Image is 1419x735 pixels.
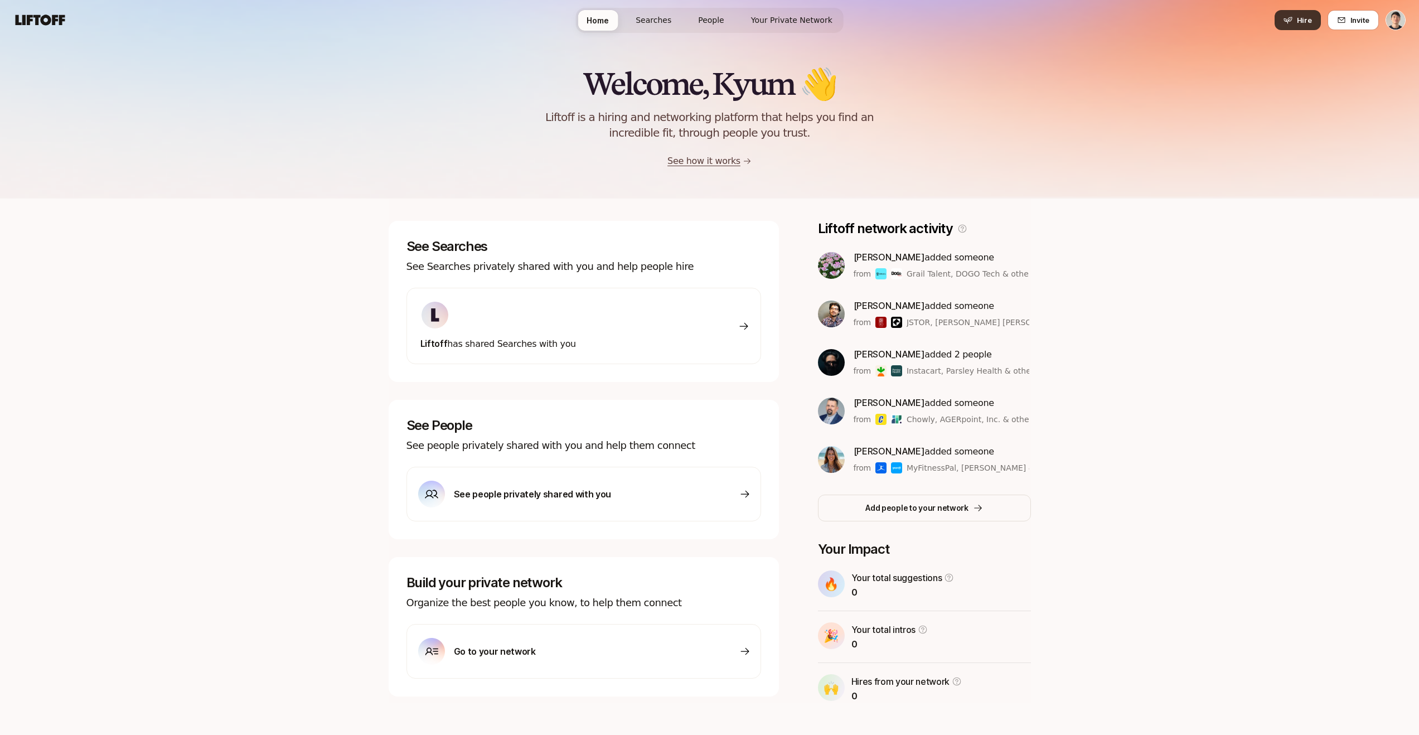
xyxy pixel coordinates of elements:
[851,585,955,599] p: 0
[818,446,845,473] img: ACg8ocJ4E7KNf1prt9dpF452N_rrNikae2wvUsc1K4T329jtwYtvoDHlKA=s160-c
[1386,10,1406,30] button: Kyum Kim
[854,267,871,281] p: from
[854,252,925,263] span: [PERSON_NAME]
[667,156,740,166] a: See how it works
[854,446,925,457] span: [PERSON_NAME]
[454,644,536,659] p: Go to your network
[851,637,928,651] p: 0
[907,317,1029,328] span: JSTOR, [PERSON_NAME] [PERSON_NAME] & others
[583,67,836,100] h2: Welcome, Kyum 👋
[854,413,871,426] p: from
[818,541,1031,557] p: Your Impact
[875,365,887,376] img: Instacart
[818,221,953,236] p: Liftoff network activity
[875,317,887,328] img: JSTOR
[851,674,950,689] p: Hires from your network
[818,570,845,597] div: 🔥
[406,239,761,254] p: See Searches
[891,268,902,279] img: DOGO Tech
[854,316,871,329] p: from
[742,10,841,31] a: Your Private Network
[854,300,925,311] span: [PERSON_NAME]
[406,575,761,591] p: Build your private network
[891,317,902,328] img: Kleiner Perkins
[854,364,871,378] p: from
[854,298,1029,313] p: added someone
[818,674,845,701] div: 🙌
[891,414,902,425] img: AGERpoint, Inc.
[1297,14,1312,26] span: Hire
[818,349,845,376] img: 47dd0b03_c0d6_4f76_830b_b248d182fe69.jpg
[627,10,680,31] a: Searches
[854,397,925,408] span: [PERSON_NAME]
[854,461,871,475] p: from
[818,252,845,279] img: ACg8ocIdxRMdt9zg7cQmJ1etOp_AR7rnuVOB8v5rMQQddsajCIZ5kemg=s160-c
[851,622,916,637] p: Your total intros
[818,301,845,327] img: f455fa8b_587c_4adb_ac55_d674eb894f96.jpg
[907,414,1029,425] span: Chowly, AGERpoint, Inc. & others
[406,595,761,611] p: Organize the best people you know, to help them connect
[406,418,761,433] p: See People
[420,338,448,349] span: Liftoff
[636,14,671,26] span: Searches
[578,10,618,31] a: Home
[891,365,902,376] img: Parsley Health
[1328,10,1379,30] button: Invite
[854,444,1029,459] p: added someone
[818,398,845,424] img: 16c2148d_a277_47e0_8b13_4e31505bedd2.jpg
[406,438,761,453] p: See people privately shared with you and help them connect
[875,268,887,279] img: Grail Talent
[454,487,611,501] p: See people privately shared with you
[891,462,902,473] img: Gopuff
[510,109,909,141] p: Liftoff is a hiring and networking platform that helps you find an incredible fit, through people...
[420,339,576,349] span: has shared Searches with you
[851,570,942,585] p: Your total suggestions
[907,268,1029,280] span: Grail Talent, DOGO Tech & others
[751,14,832,26] span: Your Private Network
[818,495,1031,521] button: Add people to your network
[875,462,887,473] img: MyFitnessPal
[851,689,962,703] p: 0
[854,349,925,360] span: [PERSON_NAME]
[698,14,724,26] span: People
[865,501,968,515] p: Add people to your network
[907,462,1029,474] span: MyFitnessPal, [PERSON_NAME] & others
[1386,11,1405,30] img: Kyum Kim
[1275,10,1321,30] button: Hire
[907,366,1038,375] span: Instacart, Parsley Health & others
[1350,14,1369,26] span: Invite
[406,259,761,274] p: See Searches privately shared with you and help people hire
[854,395,1029,410] p: added someone
[854,250,1029,265] p: added someone
[587,14,609,26] span: Home
[689,10,733,31] a: People
[875,414,887,425] img: Chowly
[422,302,448,328] img: ACg8ocKIuO9-sklR2KvA8ZVJz4iZ_g9wtBiQREC3t8A94l4CTg=s160-c
[818,622,845,649] div: 🎉
[854,347,1029,362] p: added 2 people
